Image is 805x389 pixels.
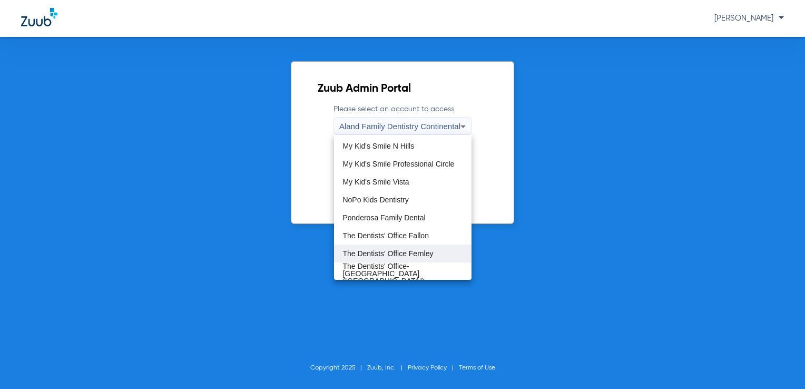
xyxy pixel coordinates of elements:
span: Ponderosa Family Dental [342,214,425,221]
span: My Kid's Smile Vista [342,178,409,186]
iframe: Chat Widget [752,338,805,389]
span: The Dentists' Office Fallon [342,232,428,239]
span: My Kid's Smile N Hills [342,142,414,150]
span: The Dentists' Office Fernley [342,250,433,257]
span: My Kid's Smile Professional Circle [342,160,454,168]
span: The Dentists' Office-[GEOGRAPHIC_DATA] ([GEOGRAPHIC_DATA]) [342,262,463,285]
span: NoPo Kids Dentistry [342,196,408,203]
